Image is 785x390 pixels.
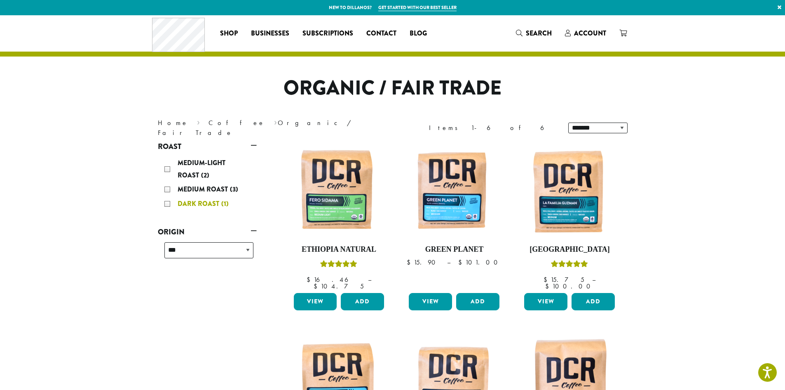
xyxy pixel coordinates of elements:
a: [GEOGRAPHIC_DATA]Rated 4.83 out of 5 [522,144,617,290]
button: Add [341,293,384,310]
span: Search [526,28,552,38]
a: Origin [158,225,257,239]
span: – [592,275,595,284]
a: Get started with our best seller [378,4,457,11]
a: Coffee [209,118,265,127]
a: Green Planet [407,144,501,290]
div: Items 1-6 of 6 [429,123,556,133]
span: Businesses [251,28,289,39]
span: – [368,275,371,284]
div: Rated 4.83 out of 5 [551,259,588,272]
h1: Organic / Fair Trade [152,76,634,100]
span: – [447,258,450,267]
a: Search [509,26,558,40]
h4: [GEOGRAPHIC_DATA] [522,245,617,254]
a: View [409,293,452,310]
span: $ [545,282,552,291]
span: $ [544,275,551,284]
a: Home [158,118,188,127]
a: Roast [158,139,257,154]
span: Contact [366,28,396,39]
span: (1) [221,199,229,208]
span: $ [458,258,465,267]
span: Subscriptions [302,28,353,39]
span: Shop [220,28,238,39]
span: (3) [230,184,238,194]
span: Medium Roast [178,184,230,194]
span: $ [314,282,321,291]
span: › [274,115,277,128]
a: View [524,293,567,310]
h4: Green Planet [407,245,501,254]
a: Shop [213,27,244,40]
img: DCR-Fero-Sidama-Coffee-Bag-2019-300x300.png [291,144,386,239]
button: Add [456,293,499,310]
bdi: 15.90 [407,258,439,267]
a: View [294,293,337,310]
span: (2) [201,170,209,180]
div: Roast [158,154,257,215]
span: Medium-Light Roast [178,158,225,180]
bdi: 15.75 [544,275,584,284]
div: Rated 5.00 out of 5 [320,259,357,272]
h4: Ethiopia Natural [292,245,387,254]
bdi: 104.75 [314,282,364,291]
span: $ [407,258,414,267]
span: Account [574,28,606,38]
nav: Breadcrumb [158,118,380,138]
img: DCR-Green-Planet-Coffee-Bag-300x300.png [407,144,501,239]
bdi: 101.00 [458,258,501,267]
img: DCR-La-Familia-Guzman-Coffee-Bag-300x300.png [522,144,617,239]
span: Dark Roast [178,199,221,208]
button: Add [572,293,615,310]
span: Blog [410,28,427,39]
bdi: 100.00 [545,282,594,291]
span: $ [307,275,314,284]
bdi: 16.46 [307,275,360,284]
span: › [197,115,200,128]
div: Origin [158,239,257,268]
a: Ethiopia NaturalRated 5.00 out of 5 [292,144,387,290]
